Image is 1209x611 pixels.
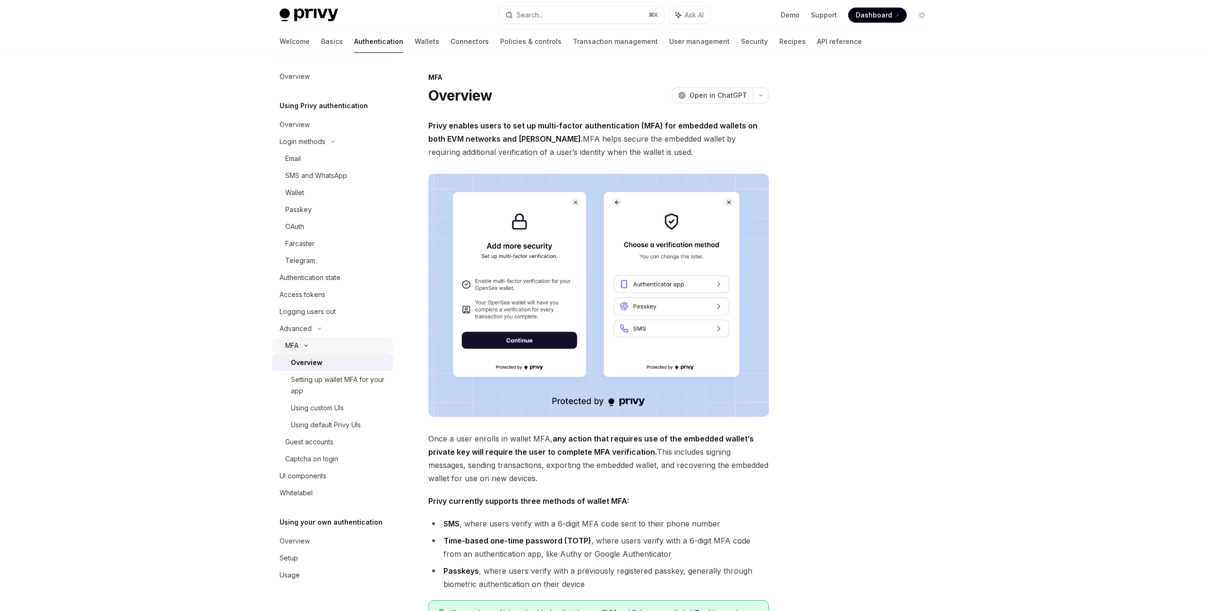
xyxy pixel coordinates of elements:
[280,272,341,283] div: Authentication state
[321,30,343,53] a: Basics
[272,399,393,416] a: Using custom UIs
[272,184,393,201] a: Wallet
[914,8,929,23] button: Toggle dark mode
[280,136,325,147] div: Login methods
[272,167,393,184] a: SMS and WhatsApp
[415,30,439,53] a: Wallets
[272,371,393,399] a: Setting up wallet MFA for your app
[280,535,310,547] div: Overview
[280,517,383,528] h5: Using your own authentication
[285,238,315,249] div: Farcaster
[354,30,403,53] a: Authentication
[272,416,393,433] a: Using default Privy UIs
[781,10,800,20] a: Demo
[428,434,754,457] strong: any action that requires use of the embedded wallet’s private key will require the user to comple...
[272,201,393,218] a: Passkey
[285,436,333,448] div: Guest accounts
[272,567,393,584] a: Usage
[272,467,393,484] a: UI components
[672,87,753,103] button: Open in ChatGPT
[280,306,336,317] div: Logging users out
[500,30,562,53] a: Policies & controls
[280,470,326,482] div: UI components
[285,221,304,232] div: OAuth
[443,519,460,528] strong: SMS
[272,218,393,235] a: OAuth
[648,11,658,19] span: ⌘ K
[811,10,837,20] a: Support
[272,433,393,450] a: Guest accounts
[272,269,393,286] a: Authentication state
[428,87,492,104] h1: Overview
[428,517,769,530] li: , where users verify with a 6-digit MFA code sent to their phone number
[499,7,664,24] button: Search...⌘K
[669,7,710,24] button: Ask AI
[291,419,361,431] div: Using default Privy UIs
[817,30,862,53] a: API reference
[291,374,387,397] div: Setting up wallet MFA for your app
[291,402,344,414] div: Using custom UIs
[285,255,315,266] div: Telegram
[443,566,479,576] strong: Passkeys
[848,8,907,23] a: Dashboard
[285,453,338,465] div: Captcha on login
[280,100,368,111] h5: Using Privy authentication
[285,204,312,215] div: Passkey
[428,564,769,591] li: , where users verify with a previously registered passkey, generally through biometric authentica...
[272,354,393,371] a: Overview
[669,30,730,53] a: User management
[685,10,704,20] span: Ask AI
[428,534,769,560] li: , where users verify with a 6-digit MFA code from an authentication app, like Authy or Google Aut...
[285,340,298,351] div: MFA
[573,30,658,53] a: Transaction management
[690,91,747,100] span: Open in ChatGPT
[272,303,393,320] a: Logging users out
[272,286,393,303] a: Access tokens
[428,121,758,144] strong: Privy enables users to set up multi-factor authentication (MFA) for embedded wallets on both EVM ...
[280,30,310,53] a: Welcome
[272,450,393,467] a: Captcha on login
[856,10,892,20] span: Dashboard
[280,119,310,130] div: Overview
[280,487,313,499] div: Whitelabel
[280,552,298,564] div: Setup
[280,569,300,581] div: Usage
[443,536,591,545] strong: Time-based one-time password (TOTP)
[741,30,768,53] a: Security
[272,235,393,252] a: Farcaster
[280,289,325,300] div: Access tokens
[428,73,769,82] div: MFA
[272,116,393,133] a: Overview
[451,30,489,53] a: Connectors
[272,484,393,501] a: Whitelabel
[291,357,323,368] div: Overview
[285,153,301,164] div: Email
[428,432,769,485] span: Once a user enrolls in wallet MFA, This includes signing messages, sending transactions, exportin...
[272,68,393,85] a: Overview
[285,187,304,198] div: Wallet
[779,30,806,53] a: Recipes
[517,9,543,21] div: Search...
[428,119,769,159] span: MFA helps secure the embedded wallet by requiring additional verification of a user’s identity wh...
[280,323,312,334] div: Advanced
[285,170,347,181] div: SMS and WhatsApp
[272,533,393,550] a: Overview
[428,174,769,417] img: images/MFA.png
[280,71,310,82] div: Overview
[428,496,629,506] strong: Privy currently supports three methods of wallet MFA:
[280,8,338,22] img: light logo
[272,252,393,269] a: Telegram
[272,550,393,567] a: Setup
[272,150,393,167] a: Email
